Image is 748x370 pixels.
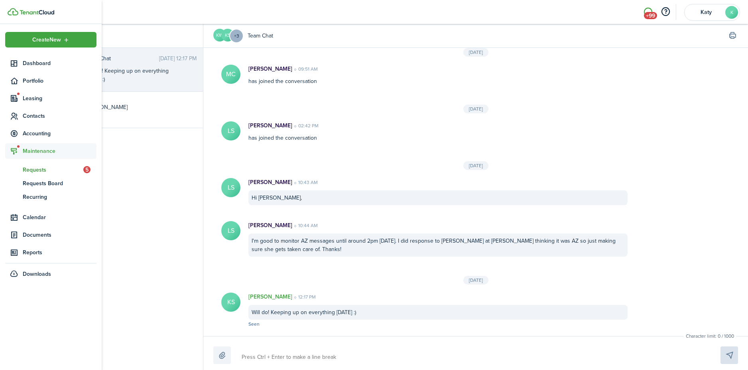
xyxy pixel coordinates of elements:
a: Requests5 [5,163,96,176]
time: 10:43 AM [292,179,318,186]
span: Katy [690,10,722,15]
button: Open resource center [659,5,672,19]
avatar-text: MC [221,65,240,84]
div: has joined the conversation [240,121,636,142]
p: [PERSON_NAME] [248,293,292,301]
p: [PERSON_NAME] [248,178,292,186]
avatar-text: KS [221,29,234,42]
span: Requests [23,166,83,174]
img: TenantCloud [20,10,54,15]
span: Contacts [23,112,96,120]
a: Dashboard [5,55,96,71]
img: TenantCloud [8,8,18,16]
avatar-text: LS [221,221,240,240]
span: Requests Board [23,179,96,188]
span: Create New [32,37,61,43]
div: has joined the conversation [240,65,636,85]
span: Recurring [23,193,96,201]
time: 09:51 AM [292,65,318,73]
div: Will do! Keeping up on everything [DATE] :) [248,305,628,320]
span: Accounting [23,129,96,138]
input: search [51,24,203,47]
span: 5 [83,166,91,173]
avatar-text: LS [221,178,240,197]
span: Maintenance [23,147,96,155]
span: Reports [23,248,96,257]
div: I'm good to monitor AZ messages until around 2pm [DATE]. I did response to [PERSON_NAME] at [PERS... [248,233,628,257]
time: [DATE] 12:17 PM [159,54,197,63]
span: Documents [23,231,96,239]
div: [DATE] [463,161,488,170]
small: Character limit: 0 / 1000 [684,332,736,340]
span: Kelsey Ward [85,103,197,111]
div: [DATE] [463,105,488,113]
avatar-text: LS [221,121,240,140]
a: Requests Board [5,176,96,190]
avatar-text: KS [221,293,240,312]
span: Seen [248,321,260,328]
a: Recurring [5,190,96,204]
avatar-text: KW [213,29,226,42]
span: Dashboard [23,59,96,67]
p: [PERSON_NAME] [248,121,292,130]
button: Print [727,30,738,42]
span: Team Chat [248,32,273,40]
time: 02:42 PM [292,122,319,129]
span: Calendar [23,213,96,222]
div: Hi [PERSON_NAME], [248,190,628,205]
menu-trigger: +3 [229,29,244,43]
time: 10:44 AM [292,222,318,229]
div: Will do! Keeping up on everything [DATE] :) [85,67,185,83]
div: [DATE] [463,276,488,285]
button: Open menu [5,32,96,47]
p: [PERSON_NAME] [248,65,292,73]
avatar-text: K [725,6,738,19]
a: Reports [5,245,96,260]
time: 12:17 PM [292,293,316,301]
p: [PERSON_NAME] [248,221,292,230]
span: Leasing [23,94,96,103]
span: Portfolio [23,77,96,85]
span: Team Chat [85,54,159,63]
div: [DATE] [463,48,488,57]
button: Open menu [234,29,244,43]
span: Downloads [23,270,51,278]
